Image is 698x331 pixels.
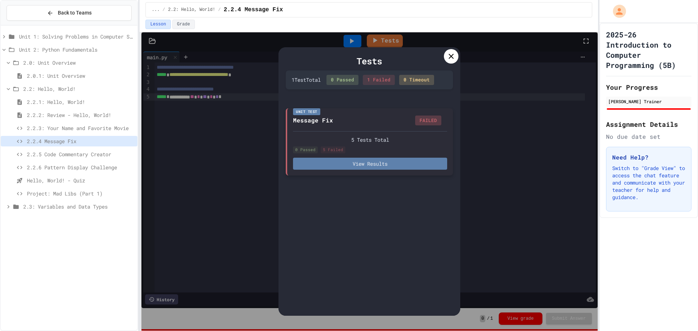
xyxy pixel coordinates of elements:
[152,7,160,13] span: ...
[27,72,135,80] span: 2.0.1: Unit Overview
[293,136,447,144] div: 5 Tests Total
[606,82,692,92] h2: Your Progress
[172,20,195,29] button: Grade
[27,124,135,132] span: 2.2.3: Your Name and Favorite Movie
[58,9,92,17] span: Back to Teams
[606,132,692,141] div: No due date set
[224,5,283,14] span: 2.2.4 Message Fix
[19,46,135,53] span: Unit 2: Python Fundamentals
[326,75,358,85] div: 0 Passed
[293,158,447,170] button: View Results
[27,150,135,158] span: 2.2.5 Code Commentary Creator
[145,20,171,29] button: Lesson
[23,203,135,210] span: 2.3: Variables and Data Types
[293,108,320,115] div: Unit Test
[605,3,628,20] div: My Account
[293,146,318,153] div: 0 Passed
[27,98,135,106] span: 2.2.1: Hello, World!
[286,55,453,68] div: Tests
[7,5,132,21] button: Back to Teams
[23,59,135,66] span: 2.0: Unit Overview
[27,137,135,145] span: 2.2.4 Message Fix
[23,85,135,93] span: 2.2: Hello, World!
[612,153,686,162] h3: Need Help?
[168,7,215,13] span: 2.2: Hello, World!
[27,177,135,184] span: Hello, World! - Quiz
[218,7,221,13] span: /
[19,33,135,40] span: Unit 1: Solving Problems in Computer Science
[27,190,135,197] span: Project: Mad Libs (Part 1)
[363,75,395,85] div: 1 Failed
[163,7,165,13] span: /
[606,29,692,70] h1: 2025-26 Introduction to Computer Programming (5B)
[27,111,135,119] span: 2.2.2: Review - Hello, World!
[608,98,690,105] div: [PERSON_NAME] Trainer
[293,116,333,125] div: Message Fix
[612,165,686,201] p: Switch to "Grade View" to access the chat feature and communicate with your teacher for help and ...
[415,116,441,126] div: FAILED
[399,75,434,85] div: 0 Timeout
[27,164,135,171] span: 2.2.6 Pattern Display Challenge
[292,76,321,84] div: 1 Test Total
[606,119,692,129] h2: Assignment Details
[321,146,345,153] div: 5 Failed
